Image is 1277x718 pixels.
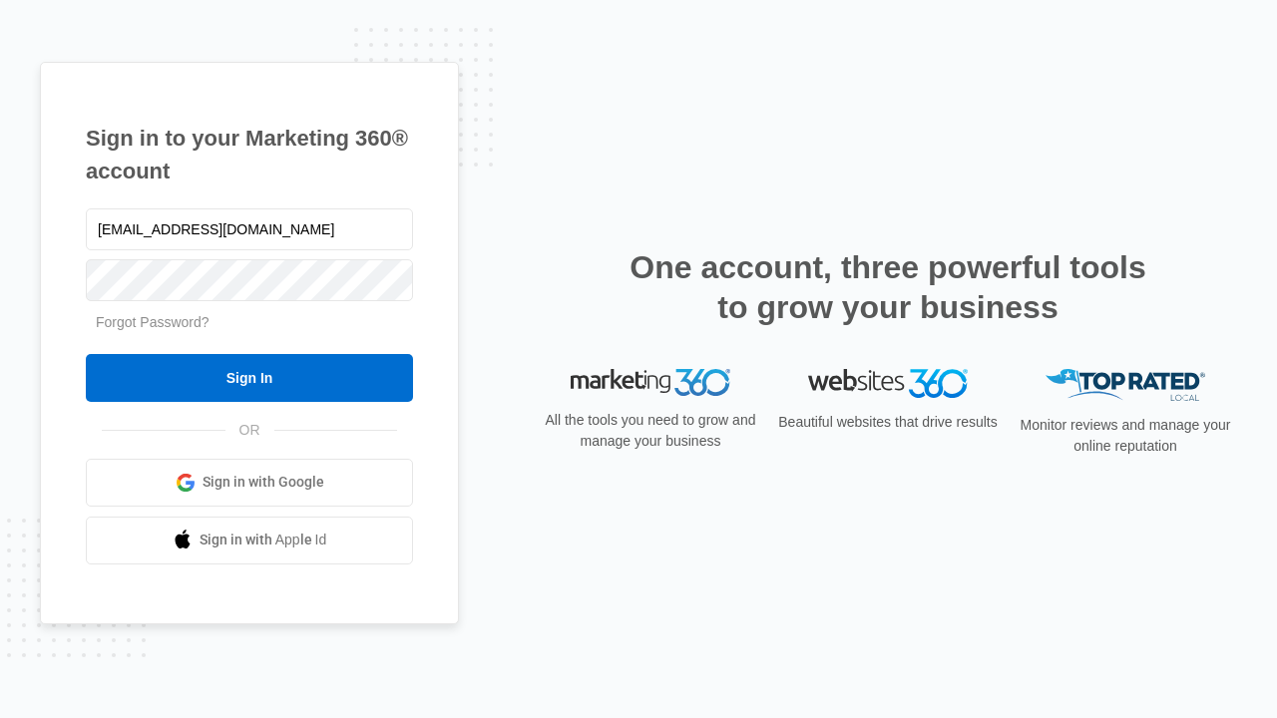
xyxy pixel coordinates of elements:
[203,472,324,493] span: Sign in with Google
[1014,415,1237,457] p: Monitor reviews and manage your online reputation
[200,530,327,550] span: Sign in with Apple Id
[776,412,1000,433] p: Beautiful websites that drive results
[86,208,413,250] input: Email
[86,517,413,564] a: Sign in with Apple Id
[86,122,413,187] h1: Sign in to your Marketing 360® account
[1046,369,1205,402] img: Top Rated Local
[86,354,413,402] input: Sign In
[96,314,210,330] a: Forgot Password?
[624,247,1152,327] h2: One account, three powerful tools to grow your business
[539,410,762,452] p: All the tools you need to grow and manage your business
[808,369,968,398] img: Websites 360
[571,369,730,397] img: Marketing 360
[86,459,413,507] a: Sign in with Google
[225,420,274,441] span: OR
